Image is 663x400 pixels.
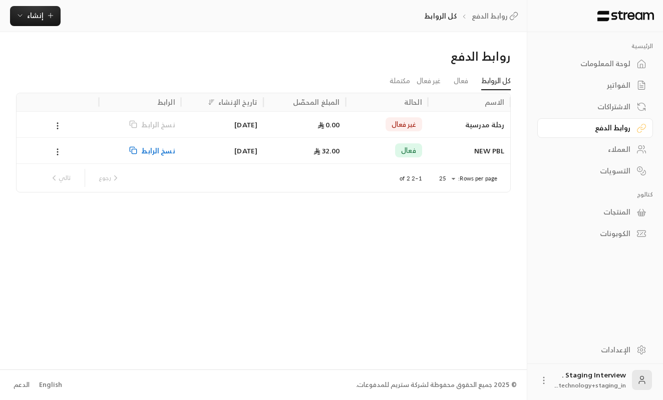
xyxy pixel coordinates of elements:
[400,174,422,182] p: 1–2 of 2
[537,224,653,244] a: الكوبونات
[537,118,653,138] a: روابط الدفع
[458,174,497,182] p: Rows per page:
[401,145,416,155] span: فعال
[550,123,630,133] div: روابط الدفع
[550,166,630,176] div: التسويات
[596,11,655,22] img: Logo
[424,11,456,21] p: كل الروابط
[187,138,257,163] div: [DATE]
[537,42,653,50] p: الرئيسية
[555,370,626,390] div: Staging Interview .
[39,380,62,390] div: English
[537,340,653,359] a: الإعدادات
[157,96,175,108] div: الرابط
[454,72,468,90] a: فعال
[537,203,653,222] a: المنتجات
[424,11,521,21] nav: breadcrumb
[485,96,505,108] div: الاسم
[550,207,630,217] div: المنتجات
[481,72,511,90] a: كل الروابط
[550,80,630,90] div: الفواتير
[434,112,504,137] div: رحلة مدرسية
[353,48,511,64] div: روابط الدفع
[550,144,630,154] div: العملاء
[218,96,257,108] div: تاريخ الإنشاء
[293,96,340,108] div: المبلغ المحصّل
[537,54,653,74] a: لوحة المعلومات
[537,161,653,180] a: التسويات
[472,11,522,21] a: روابط الدفع
[10,376,33,394] a: الدعم
[555,380,626,390] span: technology+staging_in...
[205,96,217,108] button: Sort
[550,229,630,239] div: الكوبونات
[434,172,458,185] div: 25
[537,76,653,95] a: الفواتير
[390,72,410,90] a: مكتملة
[356,380,517,390] div: © 2025 جميع الحقوق محفوظة لشركة ستريم للمدفوعات.
[269,112,340,137] div: 0.00
[141,138,175,163] span: نسخ الرابط
[550,345,630,355] div: الإعدادات
[537,97,653,116] a: الاشتراكات
[392,119,416,129] span: غير فعال
[550,102,630,112] div: الاشتراكات
[141,112,175,137] span: نسخ الرابط
[434,138,504,163] div: NEW PBL
[550,59,630,69] div: لوحة المعلومات
[10,6,61,26] button: إنشاء
[187,112,257,137] div: [DATE]
[269,138,340,163] div: 32.00
[27,9,44,22] span: إنشاء
[417,72,441,90] a: غير فعال
[537,190,653,198] p: كتالوج
[404,96,422,108] div: الحالة
[537,140,653,159] a: العملاء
